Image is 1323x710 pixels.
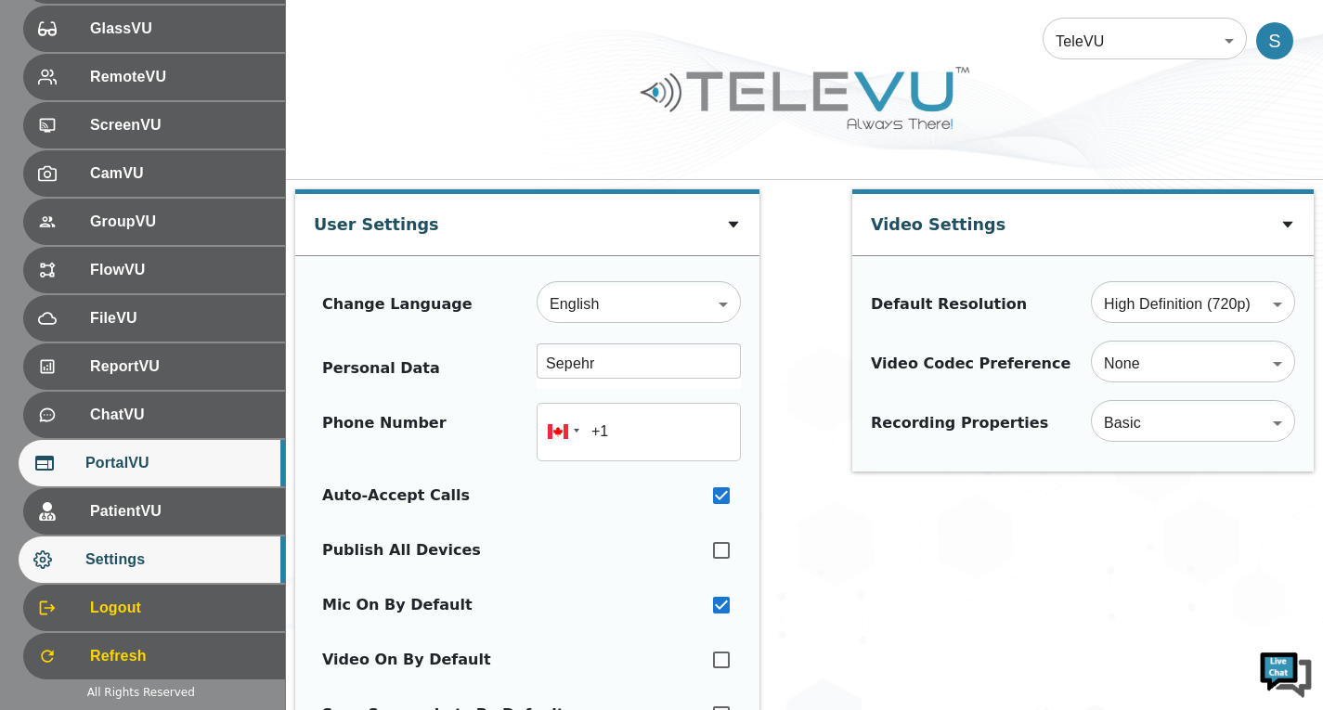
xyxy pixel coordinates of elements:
div: FileVU [23,295,285,342]
span: Logout [90,597,270,619]
div: PatientVU [23,488,285,535]
textarea: Type your message and hit 'Enter' [9,507,354,572]
div: Publish All Devices [322,539,481,562]
div: TeleVU [1043,15,1247,67]
div: User Settings [314,194,439,246]
div: S [1256,22,1293,59]
span: PatientVU [90,500,270,523]
div: Settings [19,536,285,583]
span: PortalVU [85,452,270,474]
img: d_736959983_company_1615157101543_736959983 [32,86,78,133]
span: We're online! [108,234,256,421]
div: Video Codec Preference [871,353,1070,375]
span: Settings [85,549,270,571]
div: English [537,278,741,330]
div: None [1091,338,1295,390]
div: Refresh [23,633,285,679]
div: Canada: + 1 [537,403,585,461]
span: FlowVU [90,259,270,281]
div: PortalVU [19,440,285,486]
div: ReportVU [23,343,285,390]
div: Change Language [322,293,473,316]
div: Video Settings [871,194,1005,246]
span: ReportVU [90,355,270,378]
div: Logout [23,585,285,631]
div: Auto-Accept Calls [322,484,470,507]
div: High Definition (720p) [1091,278,1295,330]
span: RemoteVU [90,66,270,88]
span: CamVU [90,162,270,185]
div: Chat with us now [97,97,312,122]
div: ScreenVU [23,102,285,148]
div: ChatVU [23,392,285,438]
img: Logo [638,59,972,136]
div: Mic On By Default [322,594,473,616]
div: Personal Data [322,357,440,380]
div: Video On By Default [322,649,491,671]
span: FileVU [90,307,270,329]
div: Phone Number [322,412,447,452]
span: Refresh [90,645,270,667]
div: GlassVU [23,6,285,52]
img: Chat Widget [1258,645,1314,701]
div: Basic [1091,397,1295,449]
div: CamVU [23,150,285,197]
div: Default Resolution [871,293,1027,316]
span: ScreenVU [90,114,270,136]
span: GroupVU [90,211,270,233]
div: RemoteVU [23,54,285,100]
div: GroupVU [23,199,285,245]
div: Recording Properties [871,412,1048,434]
span: GlassVU [90,18,270,40]
div: FlowVU [23,247,285,293]
span: ChatVU [90,404,270,426]
input: 1 (702) 123-4567 [537,403,741,461]
div: Minimize live chat window [305,9,349,54]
